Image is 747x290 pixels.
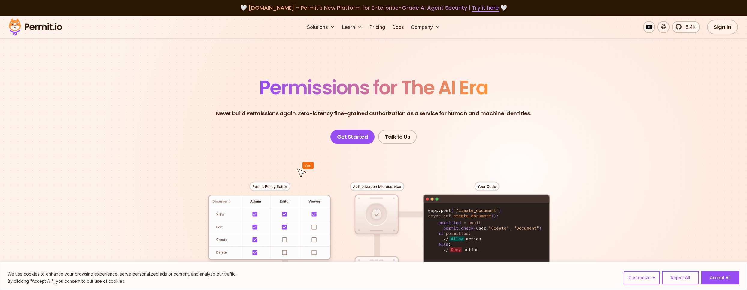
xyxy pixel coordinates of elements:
p: Never build Permissions again. Zero-latency fine-grained authorization as a service for human and... [216,109,531,118]
div: 🤍 🤍 [14,4,733,12]
button: Learn [340,21,365,33]
a: Talk to Us [378,130,417,144]
span: 5.4k [682,23,696,31]
img: Permit logo [6,17,65,37]
a: Pricing [367,21,387,33]
p: By clicking "Accept All", you consent to our use of cookies. [8,278,236,285]
a: Get Started [330,130,375,144]
span: [DOMAIN_NAME] - Permit's New Platform for Enterprise-Grade AI Agent Security | [248,4,499,11]
button: Company [408,21,442,33]
button: Solutions [305,21,337,33]
a: Docs [390,21,406,33]
a: Try it here [472,4,499,12]
a: Sign In [707,20,738,34]
span: Permissions for The AI Era [259,74,488,101]
button: Customize [624,271,660,284]
button: Accept All [701,271,739,284]
button: Reject All [662,271,699,284]
a: 5.4k [672,21,700,33]
p: We use cookies to enhance your browsing experience, serve personalized ads or content, and analyz... [8,270,236,278]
